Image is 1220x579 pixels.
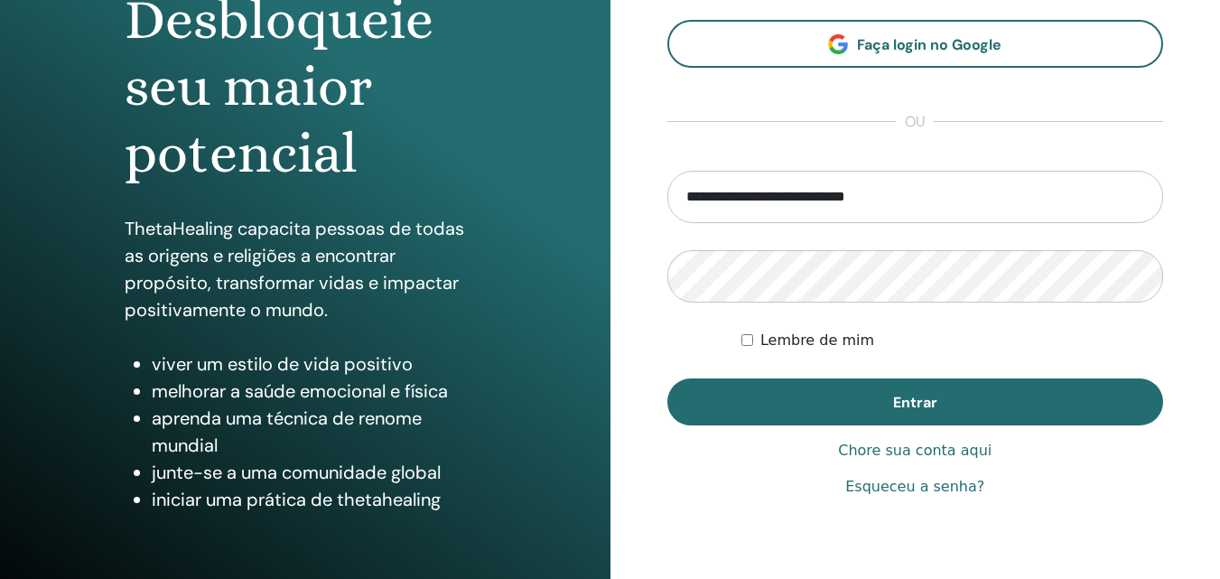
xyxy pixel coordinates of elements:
[667,20,1164,68] a: Faça login no Google
[152,379,448,403] font: melhorar a saúde emocional e física
[125,217,464,322] font: ThetaHealing capacita pessoas de todas as origens e religiões a encontrar propósito, transformar ...
[857,35,1001,54] font: Faça login no Google
[893,393,937,412] font: Entrar
[152,461,441,484] font: junte-se a uma comunidade global
[152,352,413,376] font: viver um estilo de vida positivo
[741,330,1163,351] div: Mantenha-me autenticado indefinidamente ou até que eu faça logout manualmente
[152,406,422,457] font: aprenda uma técnica de renome mundial
[838,442,992,459] font: Chore sua conta aqui
[760,332,874,349] font: Lembre de mim
[838,440,992,462] a: Chore sua conta aqui
[845,478,984,495] font: Esqueceu a senha?
[905,112,925,131] font: ou
[667,378,1164,425] button: Entrar
[152,488,441,511] font: iniciar uma prática de thetahealing
[845,476,984,498] a: Esqueceu a senha?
